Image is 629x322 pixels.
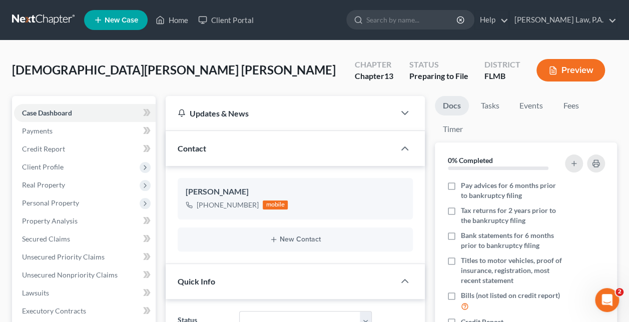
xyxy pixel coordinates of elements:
[22,108,72,117] span: Case Dashboard
[151,11,193,29] a: Home
[263,200,288,209] div: mobile
[461,255,563,285] span: Titles to motor vehicles, proof of insurance, registration, most recent statement
[22,216,78,225] span: Property Analysis
[409,70,468,82] div: Preparing to File
[461,290,560,300] span: Bills (not listed on credit report)
[197,200,259,210] div: [PHONE_NUMBER]
[461,205,563,225] span: Tax returns for 2 years prior to the bankruptcy filing
[355,59,393,70] div: Chapter
[473,96,507,115] a: Tasks
[22,270,118,279] span: Unsecured Nonpriority Claims
[22,162,64,171] span: Client Profile
[555,96,587,115] a: Fees
[475,11,508,29] a: Help
[22,306,86,315] span: Executory Contracts
[105,16,138,24] span: New Case
[14,140,156,158] a: Credit Report
[355,70,393,82] div: Chapter
[409,59,468,70] div: Status
[448,156,493,164] strong: 0% Completed
[178,276,215,286] span: Quick Info
[14,230,156,248] a: Secured Claims
[511,96,551,115] a: Events
[22,126,53,135] span: Payments
[595,288,619,312] iframe: Intercom live chat
[22,180,65,189] span: Real Property
[22,234,70,243] span: Secured Claims
[435,119,471,139] a: Timer
[435,96,469,115] a: Docs
[14,266,156,284] a: Unsecured Nonpriority Claims
[461,230,563,250] span: Bank statements for 6 months prior to bankruptcy filing
[14,284,156,302] a: Lawsuits
[461,180,563,200] span: Pay advices for 6 months prior to bankruptcy filing
[536,59,605,81] button: Preview
[22,252,105,261] span: Unsecured Priority Claims
[14,122,156,140] a: Payments
[22,288,49,297] span: Lawsuits
[509,11,616,29] a: [PERSON_NAME] Law, P.A.
[484,70,520,82] div: FLMB
[178,143,206,153] span: Contact
[22,144,65,153] span: Credit Report
[22,198,79,207] span: Personal Property
[14,248,156,266] a: Unsecured Priority Claims
[484,59,520,70] div: District
[14,104,156,122] a: Case Dashboard
[14,212,156,230] a: Property Analysis
[193,11,258,29] a: Client Portal
[366,10,458,29] input: Search by name...
[186,186,405,198] div: [PERSON_NAME]
[384,71,393,80] span: 13
[14,302,156,320] a: Executory Contracts
[178,108,383,118] div: Updates & News
[12,62,336,77] span: [DEMOGRAPHIC_DATA][PERSON_NAME] [PERSON_NAME]
[186,235,405,243] button: New Contact
[615,288,623,296] span: 2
